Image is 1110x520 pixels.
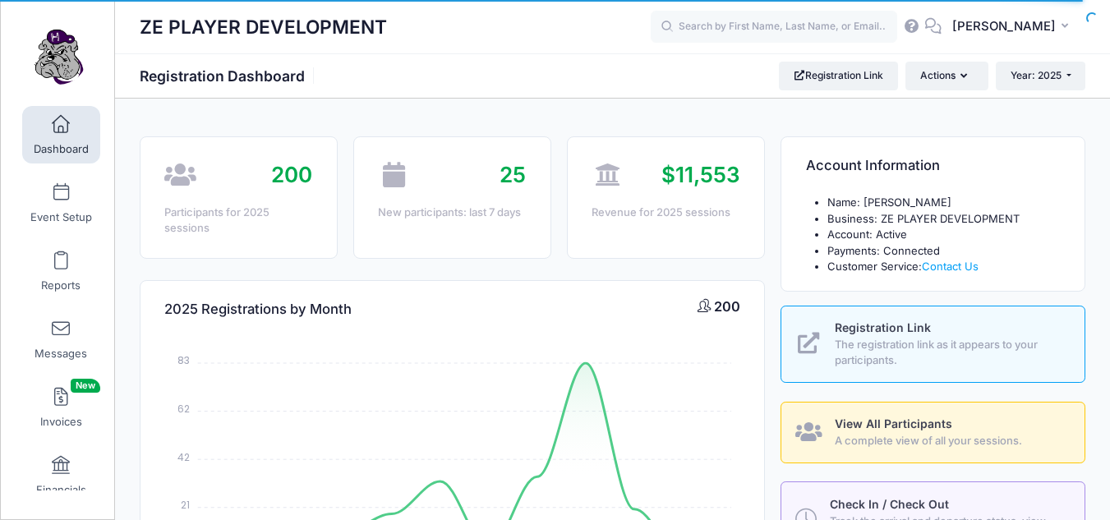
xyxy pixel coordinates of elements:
button: Year: 2025 [996,62,1085,90]
tspan: 42 [177,449,190,463]
span: 200 [714,298,740,315]
span: 200 [271,162,312,187]
a: Reports [22,242,100,300]
li: Customer Service: [827,259,1061,275]
div: Participants for 2025 sessions [164,205,312,237]
span: Messages [35,347,87,361]
span: 25 [500,162,526,187]
a: ZE PLAYER DEVELOPMENT [1,17,116,95]
li: Business: ZE PLAYER DEVELOPMENT [827,211,1061,228]
h4: 2025 Registrations by Month [164,286,352,333]
h1: Registration Dashboard [140,67,319,85]
a: Contact Us [922,260,979,273]
a: View All Participants A complete view of all your sessions. [781,402,1085,463]
span: Event Setup [30,210,92,224]
div: Revenue for 2025 sessions [592,205,739,221]
img: ZE PLAYER DEVELOPMENT [28,25,90,87]
button: Actions [905,62,988,90]
div: New participants: last 7 days [378,205,526,221]
tspan: 62 [177,401,190,415]
a: Messages [22,311,100,368]
tspan: 21 [181,498,190,512]
span: Registration Link [835,320,931,334]
a: InvoicesNew [22,379,100,436]
span: Financials [36,483,86,497]
span: [PERSON_NAME] [952,17,1056,35]
a: Financials [22,447,100,504]
h1: ZE PLAYER DEVELOPMENT [140,8,387,46]
span: $11,553 [661,162,740,187]
a: Registration Link The registration link as it appears to your participants. [781,306,1085,383]
span: Year: 2025 [1011,69,1062,81]
span: Reports [41,278,81,292]
span: Dashboard [34,142,89,156]
li: Payments: Connected [827,243,1061,260]
input: Search by First Name, Last Name, or Email... [651,11,897,44]
span: The registration link as it appears to your participants. [835,337,1066,369]
a: Registration Link [779,62,898,90]
tspan: 83 [177,353,190,367]
span: View All Participants [835,416,952,430]
li: Account: Active [827,227,1061,243]
span: New [71,379,100,393]
span: A complete view of all your sessions. [835,433,1066,449]
a: Event Setup [22,174,100,232]
a: Dashboard [22,106,100,163]
li: Name: [PERSON_NAME] [827,195,1061,211]
span: Check In / Check Out [830,497,949,511]
h4: Account Information [806,143,940,190]
span: Invoices [40,415,82,429]
button: [PERSON_NAME] [942,8,1085,46]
